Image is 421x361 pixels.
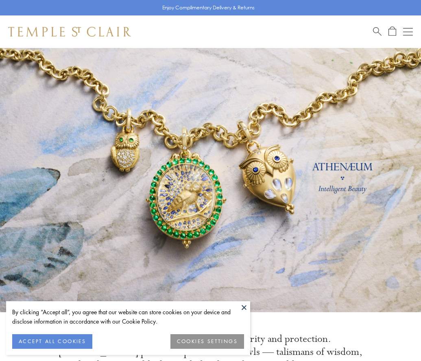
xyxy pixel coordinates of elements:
[12,334,92,349] button: ACCEPT ALL COOKIES
[162,4,255,12] p: Enjoy Complimentary Delivery & Returns
[170,334,244,349] button: COOKIES SETTINGS
[388,26,396,37] a: Open Shopping Bag
[373,26,382,37] a: Search
[8,27,131,37] img: Temple St. Clair
[12,307,244,326] div: By clicking “Accept all”, you agree that our website can store cookies on your device and disclos...
[403,27,413,37] button: Open navigation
